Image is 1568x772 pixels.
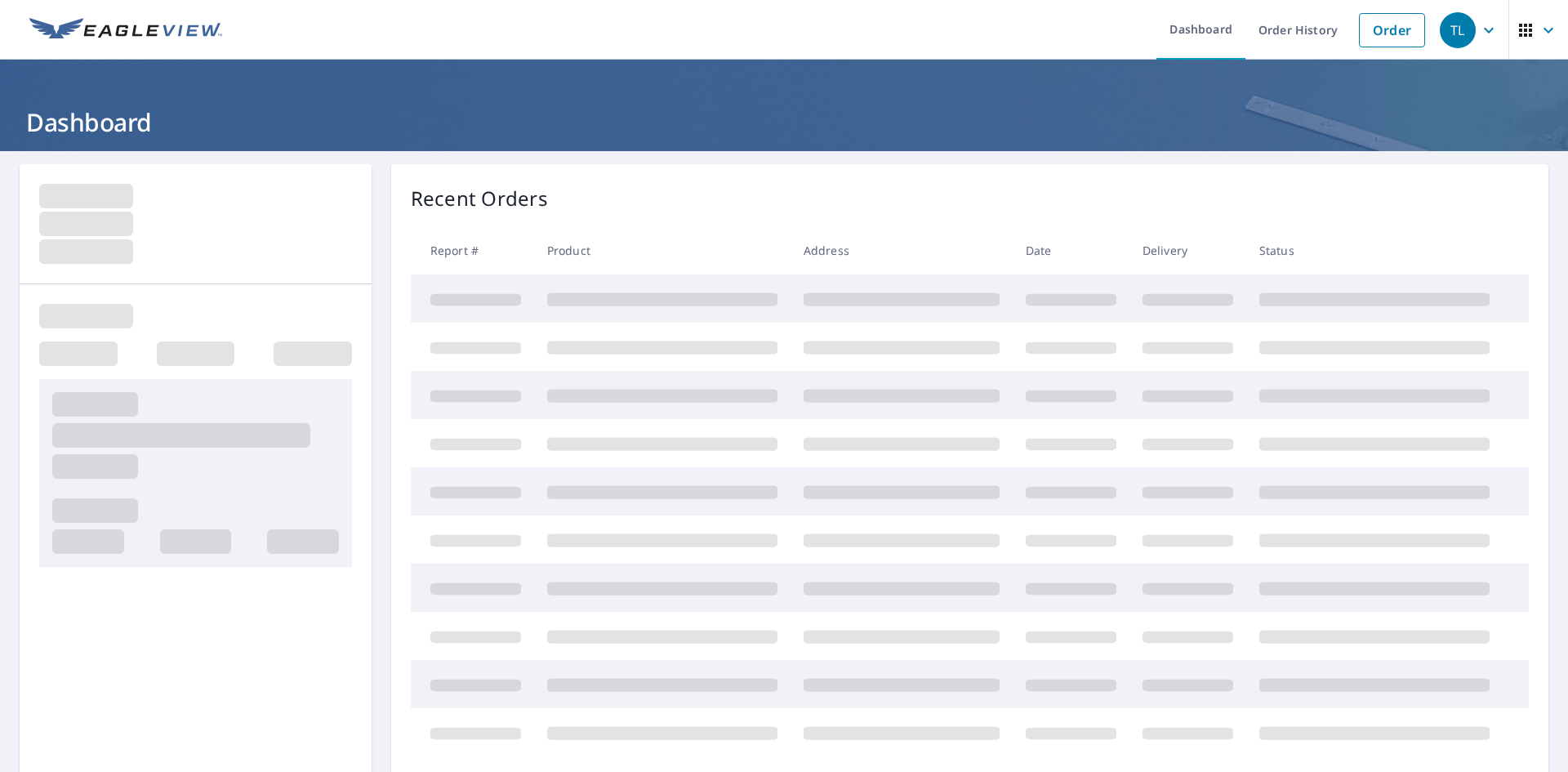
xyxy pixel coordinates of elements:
th: Status [1246,226,1503,274]
a: Order [1359,13,1425,47]
th: Report # [411,226,534,274]
img: EV Logo [29,18,222,42]
p: Recent Orders [411,184,548,213]
h1: Dashboard [20,105,1548,139]
th: Product [534,226,791,274]
th: Date [1013,226,1129,274]
th: Delivery [1129,226,1246,274]
th: Address [791,226,1013,274]
div: TL [1440,12,1476,48]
